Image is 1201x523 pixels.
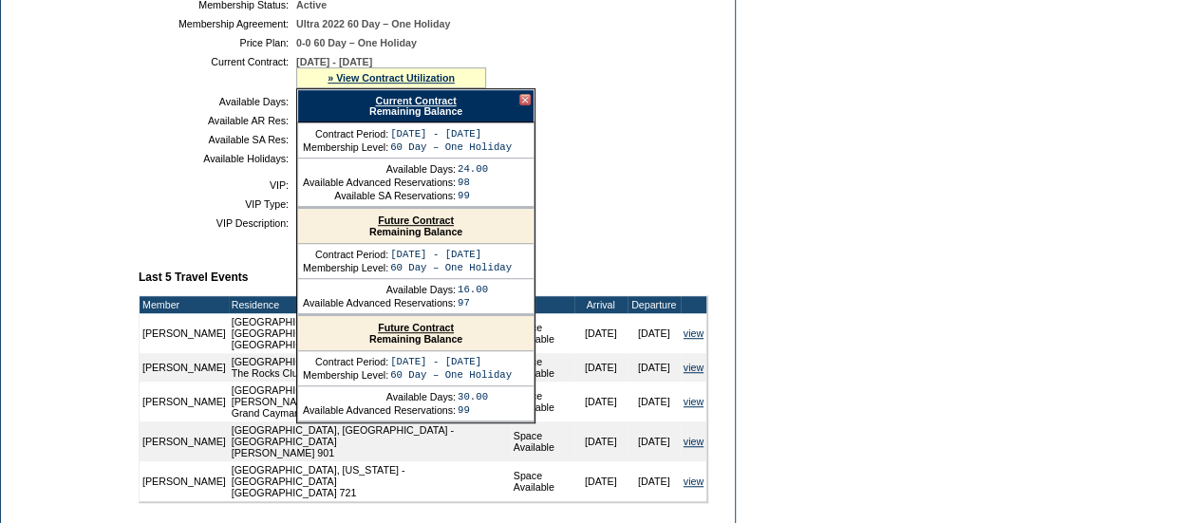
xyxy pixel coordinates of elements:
td: Space Available [511,353,574,382]
td: Contract Period: [303,249,388,260]
td: [DATE] - [DATE] [390,128,512,140]
td: [DATE] [574,421,628,461]
td: Departure [628,296,681,313]
a: view [684,396,704,407]
td: Membership Level: [303,141,388,153]
span: [DATE] - [DATE] [296,56,372,67]
td: [GEOGRAPHIC_DATA], [US_STATE] - [GEOGRAPHIC_DATA] [GEOGRAPHIC_DATA] 721 [229,461,511,501]
td: [DATE] [628,421,681,461]
a: Future Contract [378,215,454,226]
td: Price Plan: [146,37,289,48]
span: Ultra 2022 60 Day – One Holiday [296,18,450,29]
div: Remaining Balance [297,89,535,122]
td: 98 [458,177,488,188]
td: Available Advanced Reservations: [303,297,456,308]
td: Available Days: [146,96,289,107]
td: 30.00 [458,391,488,402]
td: [PERSON_NAME] [140,313,229,353]
td: Available Days: [303,391,456,402]
a: view [684,327,704,339]
td: [PERSON_NAME] [140,353,229,382]
td: [PERSON_NAME] [140,461,229,501]
td: 99 [458,190,488,201]
td: Membership Level: [303,262,388,273]
td: [DATE] [628,461,681,501]
td: 24.00 [458,163,488,175]
td: [DATE] [574,461,628,501]
td: [GEOGRAPHIC_DATA] - [GEOGRAPHIC_DATA][PERSON_NAME], [GEOGRAPHIC_DATA] Grand Cayman Villa 12 [229,382,511,421]
td: [PERSON_NAME] [140,382,229,421]
td: Available Days: [303,284,456,295]
td: 60 Day – One Holiday [390,369,512,381]
td: Space Available [511,461,574,501]
td: [GEOGRAPHIC_DATA], [US_STATE] - The Rocks Club The Rocks Club 120 Love [229,353,511,382]
td: [PERSON_NAME] [140,421,229,461]
td: Residence [229,296,511,313]
span: 0-0 60 Day – One Holiday [296,37,417,48]
td: 97 [458,297,488,308]
td: VIP: [146,179,289,191]
td: Member [140,296,229,313]
td: Available SA Res: [146,134,289,145]
td: Membership Agreement: [146,18,289,29]
td: Available Days: [303,163,456,175]
td: Space Available [511,313,574,353]
div: Remaining Balance [298,316,534,351]
td: Contract Period: [303,128,388,140]
b: Last 5 Travel Events [139,271,248,284]
td: [DATE] [628,382,681,421]
td: [DATE] [574,313,628,353]
td: 60 Day – One Holiday [390,141,512,153]
td: [DATE] [628,353,681,382]
td: Available SA Reservations: [303,190,456,201]
td: Arrival [574,296,628,313]
div: Remaining Balance [298,209,534,244]
td: 60 Day – One Holiday [390,262,512,273]
td: Space Available [511,382,574,421]
td: Current Contract: [146,56,289,88]
td: Available Advanced Reservations: [303,177,456,188]
td: Available AR Res: [146,115,289,126]
td: Type [511,296,574,313]
td: [DATE] - [DATE] [390,356,512,367]
a: » View Contract Utilization [328,72,455,84]
td: VIP Type: [146,198,289,210]
td: [DATE] [574,382,628,421]
td: [GEOGRAPHIC_DATA], [GEOGRAPHIC_DATA] - [GEOGRAPHIC_DATA] [PERSON_NAME] 901 [229,421,511,461]
a: view [684,476,704,487]
td: Contract Period: [303,356,388,367]
a: Current Contract [375,95,456,106]
td: VIP Description: [146,217,289,229]
td: [DATE] [628,313,681,353]
td: [DATE] [574,353,628,382]
td: Space Available [511,421,574,461]
td: Available Advanced Reservations: [303,404,456,416]
a: view [684,362,704,373]
td: Available Holidays: [146,153,289,164]
a: Future Contract [378,322,454,333]
td: 99 [458,404,488,416]
td: [DATE] - [DATE] [390,249,512,260]
td: 16.00 [458,284,488,295]
td: Membership Level: [303,369,388,381]
a: view [684,436,704,447]
td: [GEOGRAPHIC_DATA], [US_STATE] - [GEOGRAPHIC_DATA] [GEOGRAPHIC_DATA] 366 [229,313,511,353]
